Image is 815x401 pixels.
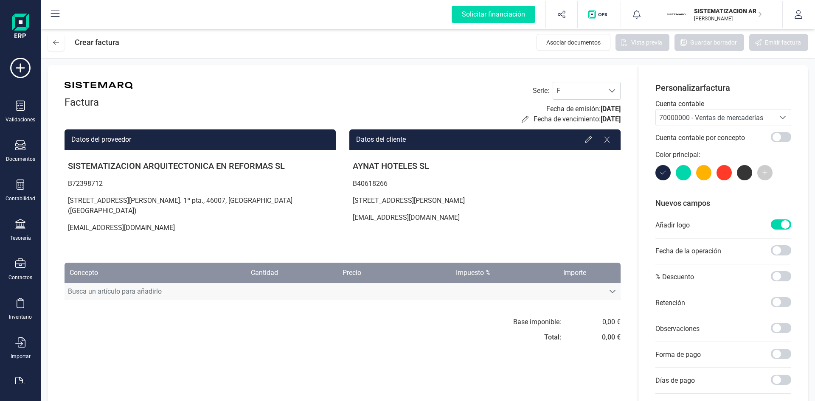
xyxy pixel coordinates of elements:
p: Fecha de vencimiento: [534,114,621,124]
div: Seleccione una cuenta [775,109,791,126]
p: Nuevos campos [655,197,791,209]
p: B40618266 [349,175,621,192]
button: Solicitar financiación [441,1,545,28]
p: B72398712 [65,175,336,192]
p: Cuenta contable [655,99,791,109]
button: SISISTEMATIZACION ARQUITECTONICA EN REFORMAS SL[PERSON_NAME] [663,1,772,28]
span: F [553,82,604,99]
label: Serie : [533,86,549,96]
p: Observaciones [655,324,700,334]
button: Emitir factura [749,34,808,51]
p: Forma de pago [655,350,701,360]
div: Tesorería [10,235,31,241]
span: 70000000 - Ventas de mercaderías [659,114,763,122]
div: 0,00 € [602,317,621,327]
img: SI [667,5,686,24]
button: Guardar borrador [674,34,744,51]
div: Datos del proveedor [65,129,336,150]
p: Cuenta contable por concepto [655,133,745,143]
div: Crear factura [75,34,119,51]
p: SISTEMATIZACION ARQUITECTONICA EN REFORMAS SL [65,157,336,175]
p: Retención [655,298,685,308]
th: Importe [496,263,591,283]
div: Contabilidad [6,195,35,202]
p: [PERSON_NAME] [694,15,762,22]
p: [STREET_ADDRESS][PERSON_NAME] [349,192,621,209]
div: Importar [11,353,31,360]
th: Cantidad [176,263,283,283]
th: Impuesto % [366,263,496,283]
div: Documentos [6,156,35,163]
th: Precio [283,263,366,283]
div: 0,00 € [602,332,621,342]
p: SISTEMATIZACION ARQUITECTONICA EN REFORMAS SL [694,7,762,15]
p: % Descuento [655,272,694,282]
div: Inventario [9,314,32,320]
p: Color principal: [655,150,791,160]
div: Busca un artículo para añadirlo [604,288,621,295]
span: [DATE] [601,115,621,123]
div: Total: [544,332,561,342]
img: Logo de la factura [65,82,132,89]
p: [EMAIL_ADDRESS][DOMAIN_NAME] [349,209,621,226]
div: Validaciones [6,116,35,123]
div: Datos del cliente [349,129,621,150]
p: Añadir logo [655,220,690,230]
p: Fecha de emisión: [546,104,621,114]
div: Contactos [8,274,32,281]
p: AYNAT HOTELES SL [349,157,621,175]
div: Factura [65,95,132,109]
p: Personalizar factura [655,82,791,94]
span: [DATE] [601,105,621,113]
p: Días de pago [655,376,695,386]
p: Fecha de la operación [655,246,721,256]
span: Asociar documentos [546,38,601,47]
p: [STREET_ADDRESS][PERSON_NAME]. 1ª pta., 46007, [GEOGRAPHIC_DATA] ([GEOGRAPHIC_DATA]) [65,192,336,219]
p: [EMAIL_ADDRESS][DOMAIN_NAME] [65,219,336,236]
img: Logo de OPS [588,10,610,19]
button: Logo de OPS [583,1,615,28]
img: Logo Finanedi [12,14,29,41]
div: Base imponible: [513,317,561,327]
button: Asociar documentos [537,34,610,51]
button: Vista previa [615,34,669,51]
span: Busca un artículo para añadirlo [65,283,604,300]
th: Concepto [65,263,176,283]
div: Solicitar financiación [452,6,535,23]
